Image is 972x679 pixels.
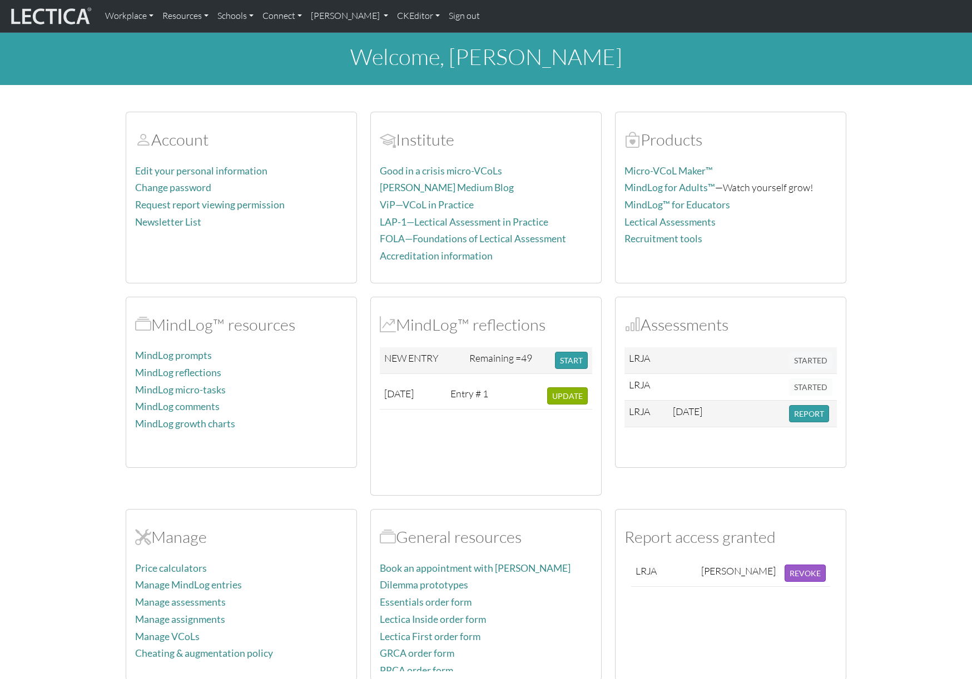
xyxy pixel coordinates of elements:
div: [PERSON_NAME] [701,565,776,577]
a: MindLog growth charts [135,418,235,430]
a: Schools [213,4,258,28]
span: Account [135,129,151,149]
h2: Institute [380,130,592,149]
a: Connect [258,4,306,28]
a: Newsletter List [135,216,201,228]
a: Manage assignments [135,613,225,625]
a: MindLog comments [135,401,220,412]
a: MindLog reflections [135,367,221,378]
button: REVOKE [785,565,826,582]
span: MindLog™ resources [135,314,151,334]
h2: MindLog™ reflections [380,315,592,334]
h2: Account [135,130,348,149]
a: FOLA—Foundations of Lectical Assessment [380,233,566,244]
span: Resources [380,527,396,547]
h2: MindLog™ resources [135,315,348,334]
span: Manage [135,527,151,547]
a: [PERSON_NAME] [306,4,393,28]
button: REPORT [789,405,829,422]
span: UPDATE [552,391,583,401]
a: Lectical Assessments [624,216,716,228]
a: Lectica First order form [380,631,480,642]
a: CKEditor [393,4,444,28]
a: Sign out [444,4,484,28]
td: LRJA [631,560,697,587]
td: NEW ENTRY [380,347,465,374]
a: Accreditation information [380,250,493,262]
h2: Manage [135,527,348,547]
a: Cheating & augmentation policy [135,647,273,659]
span: Assessments [624,314,641,334]
a: Manage VCoLs [135,631,200,642]
a: GRCA order form [380,647,454,659]
a: Essentials order form [380,596,472,608]
span: 49 [521,352,532,364]
h2: Report access granted [624,527,837,547]
p: —Watch yourself grow! [624,179,837,196]
span: [DATE] [384,387,414,400]
a: MindLog™ for Educators [624,199,730,211]
h2: Assessments [624,315,837,334]
button: UPDATE [547,387,588,405]
a: LAP-1—Lectical Assessment in Practice [380,216,548,228]
a: Manage assessments [135,596,226,608]
span: [DATE] [673,405,702,417]
a: Book an appointment with [PERSON_NAME] [380,562,571,574]
a: PRCA order form [380,665,453,676]
a: Change password [135,182,211,193]
a: MindLog prompts [135,350,212,361]
td: LRJA [624,401,668,427]
a: Request report viewing permission [135,199,285,211]
td: Entry # 1 [446,383,496,410]
h2: Products [624,130,837,149]
a: [PERSON_NAME] Medium Blog [380,182,514,193]
span: Products [624,129,641,149]
span: MindLog [380,314,396,334]
td: LRJA [624,374,668,401]
a: MindLog for Adults™ [624,182,715,193]
a: Micro-VCoL Maker™ [624,165,713,177]
a: Manage MindLog entries [135,579,242,591]
td: LRJA [624,347,668,374]
a: Resources [158,4,213,28]
h2: General resources [380,527,592,547]
a: Lectica Inside order form [380,613,486,625]
a: MindLog micro-tasks [135,384,226,396]
span: Account [380,129,396,149]
a: ViP—VCoL in Practice [380,199,474,211]
a: Recruitment tools [624,233,702,244]
a: Good in a crisis micro-VCoLs [380,165,502,177]
a: Edit your personal information [135,165,267,177]
img: lecticalive [8,6,92,27]
a: Price calculators [135,562,207,574]
a: Dilemma prototypes [380,579,468,591]
a: Workplace [101,4,158,28]
button: START [555,352,588,369]
td: Remaining = [465,347,551,374]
